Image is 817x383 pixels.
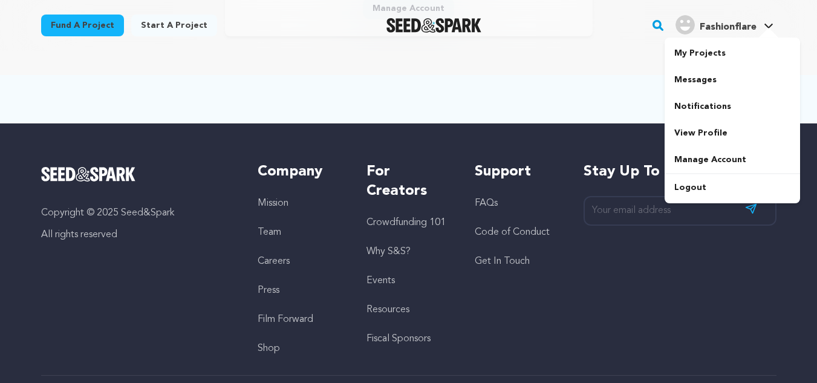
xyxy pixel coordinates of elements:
img: user.png [675,15,695,34]
a: Team [258,228,281,237]
img: Seed&Spark Logo [41,167,136,182]
a: Logout [665,174,800,201]
div: Domain Overview [46,71,108,79]
a: Why S&S? [366,247,411,257]
img: tab_keywords_by_traffic_grey.svg [120,70,130,80]
a: View Profile [665,120,800,146]
a: Resources [366,305,409,315]
span: Fashionflare's Profile [673,13,776,38]
h5: Support [475,162,559,182]
a: Notifications [665,93,800,120]
img: logo_orange.svg [19,19,29,29]
a: Film Forward [258,315,313,324]
a: Press [258,286,279,295]
a: Seed&Spark Homepage [41,167,234,182]
a: Start a project [131,15,217,36]
a: Events [366,276,395,286]
div: Domain: [DOMAIN_NAME] [31,31,133,41]
a: Fiscal Sponsors [366,334,431,344]
a: Messages [665,67,800,93]
a: Seed&Spark Homepage [386,18,481,33]
a: Careers [258,257,290,266]
a: My Projects [665,40,800,67]
div: v 4.0.25 [34,19,59,29]
span: Fashionflare [700,22,757,32]
h5: Stay up to date [584,162,776,182]
a: Crowdfunding 101 [366,218,446,228]
a: Shop [258,344,280,353]
a: Fund a project [41,15,124,36]
a: Get In Touch [475,257,530,266]
h5: Company [258,162,342,182]
img: website_grey.svg [19,31,29,41]
a: Code of Conduct [475,228,550,237]
a: Fashionflare's Profile [673,13,776,34]
a: Mission [258,198,288,208]
p: All rights reserved [41,228,234,242]
img: tab_domain_overview_orange.svg [33,70,42,80]
input: Your email address [584,196,776,226]
a: FAQs [475,198,498,208]
img: Seed&Spark Logo Dark Mode [386,18,481,33]
p: Copyright © 2025 Seed&Spark [41,206,234,220]
div: Fashionflare's Profile [675,15,757,34]
a: Manage Account [665,146,800,173]
div: Keywords by Traffic [134,71,204,79]
h5: For Creators [366,162,451,201]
